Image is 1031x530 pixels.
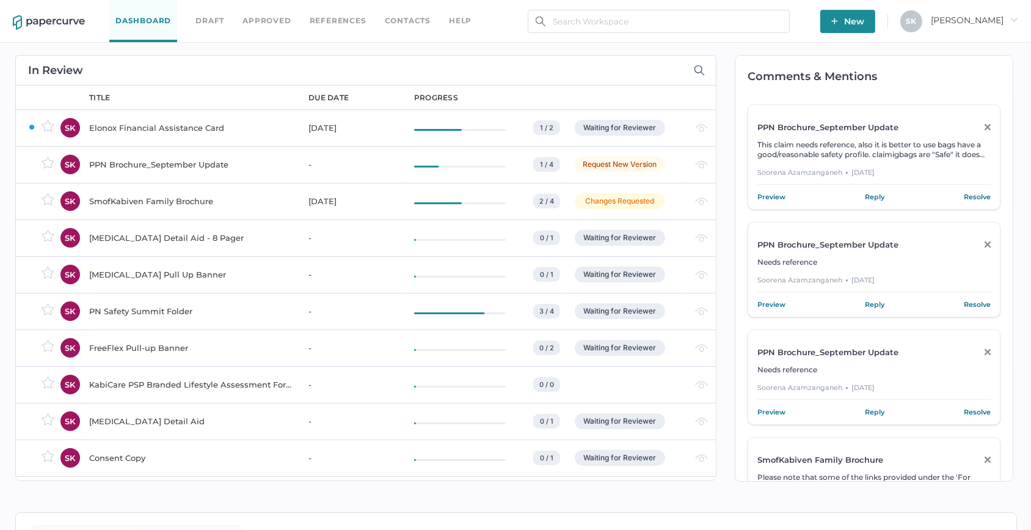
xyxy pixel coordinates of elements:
td: - [296,219,402,256]
img: eye-light-gray.b6d092a5.svg [695,454,708,462]
a: Preview [757,191,785,203]
div: Consent Copy [89,451,294,465]
img: eye-light-gray.b6d092a5.svg [695,124,708,132]
img: star-inactive.70f2008a.svg [42,303,54,315]
div: SK [60,118,80,138]
img: star-inactive.70f2008a.svg [42,156,54,169]
div: Waiting for Reviewer [575,340,665,356]
div: SK [60,191,80,211]
div: Waiting for Reviewer [575,120,665,136]
span: This claim needs reference, also it is better to use bags have a good/reasonable safety profile. ... [757,140,985,169]
a: Preview [757,406,785,418]
td: - [296,403,402,440]
img: star-inactive.70f2008a.svg [42,450,54,462]
a: Resolve [964,191,991,203]
div: ● [845,167,848,178]
img: eye-light-gray.b6d092a5.svg [695,307,708,315]
img: search.bf03fe8b.svg [536,17,545,26]
img: eye-light-gray.b6d092a5.svg [695,381,708,389]
div: SK [60,375,80,394]
img: star-inactive.70f2008a.svg [42,377,54,389]
div: Waiting for Reviewer [575,413,665,429]
div: 3 / 4 [533,304,560,318]
div: title [89,92,111,103]
div: SK [60,228,80,248]
div: [DATE] [308,120,399,135]
a: Approved [242,14,291,28]
img: eye-light-gray.b6d092a5.svg [695,234,708,242]
td: - [296,476,402,513]
div: SK [60,155,80,174]
div: Elonox Financial Assistance Card [89,120,294,135]
img: close-grey.86d01b58.svg [985,457,991,463]
div: SK [60,448,80,468]
div: Changes Requested [575,193,665,209]
div: [MEDICAL_DATA] Detail Aid - 8 Pager [89,230,294,245]
div: SK [60,338,80,358]
div: [DATE] [308,194,399,208]
div: progress [414,92,458,103]
a: Resolve [964,406,991,418]
a: Reply [865,298,884,311]
a: Resolve [964,298,991,311]
td: - [296,146,402,183]
div: help [449,14,472,28]
div: SK [60,301,80,321]
img: eye-light-gray.b6d092a5.svg [695,161,708,169]
div: PPN Brochure_September Update [89,157,294,172]
h2: Comments & Mentions [748,71,1013,82]
div: SK [60,265,80,284]
img: eye-light-gray.b6d092a5.svg [695,344,708,352]
img: close-grey.86d01b58.svg [985,349,991,355]
a: Reply [865,406,884,418]
a: Preview [757,298,785,311]
div: 0 / 1 [533,451,560,465]
div: [MEDICAL_DATA] Pull Up Banner [89,267,294,282]
span: [PERSON_NAME] [931,15,1018,26]
a: Contacts [385,14,431,28]
span: Needs reference [757,365,817,374]
img: star-inactive.70f2008a.svg [42,340,54,352]
div: [MEDICAL_DATA] Detail Aid [89,414,294,429]
div: 0 / 1 [533,230,560,245]
img: search-icon-expand.c6106642.svg [694,65,705,76]
div: Request New Version [575,156,665,172]
div: Waiting for Reviewer [575,267,665,282]
a: Draft [195,14,224,28]
span: Needs reference [757,257,817,267]
input: Search Workspace [528,10,790,33]
img: eye-light-gray.b6d092a5.svg [695,271,708,279]
div: 1 / 2 [533,120,560,135]
div: PPN Brochure_September Update [757,240,967,249]
div: 0 / 0 [533,377,560,392]
div: Waiting for Reviewer [575,303,665,319]
div: SmofKabiven Family Brochure [757,455,967,465]
a: Reply [865,191,884,203]
td: - [296,256,402,293]
div: Waiting for Reviewer [575,450,665,466]
img: eye-light-gray.b6d092a5.svg [695,197,708,205]
div: PPN Brochure_September Update [757,122,967,132]
div: FreeFlex Pull-up Banner [89,340,294,355]
div: due date [308,92,349,103]
div: 0 / 2 [533,340,560,355]
img: eye-light-gray.b6d092a5.svg [695,418,708,425]
img: close-grey.86d01b58.svg [985,241,991,248]
span: S K [906,17,917,26]
div: 2 / 4 [533,194,560,208]
td: - [296,329,402,366]
img: close-grey.86d01b58.svg [985,124,991,130]
button: New [820,10,875,33]
div: SK [60,411,80,431]
div: ● [845,382,848,393]
div: Soorena Azamzanganeh [DATE] [757,167,991,185]
img: star-inactive.70f2008a.svg [42,413,54,425]
img: star-inactive.70f2008a.svg [42,267,54,279]
div: Waiting for Reviewer [575,230,665,246]
div: KabiCare PSP Branded Lifestyle Assessment Forms - DLQI [89,377,294,392]
div: PN Safety Summit Folder [89,304,294,318]
span: New [831,10,864,33]
td: - [296,440,402,476]
div: 0 / 1 [533,267,560,282]
img: star-inactive.70f2008a.svg [42,120,54,132]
